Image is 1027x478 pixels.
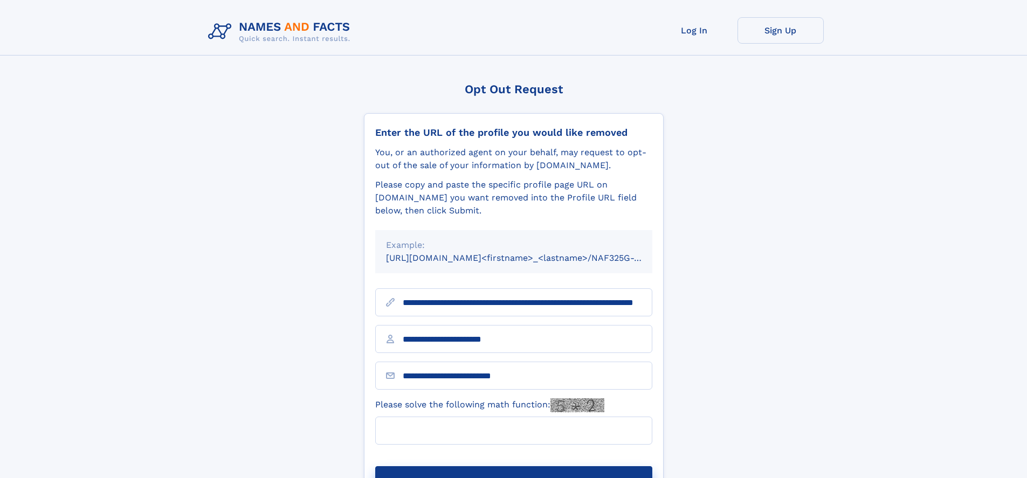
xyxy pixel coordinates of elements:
div: Opt Out Request [364,82,664,96]
div: You, or an authorized agent on your behalf, may request to opt-out of the sale of your informatio... [375,146,652,172]
div: Enter the URL of the profile you would like removed [375,127,652,138]
img: Logo Names and Facts [204,17,359,46]
div: Please copy and paste the specific profile page URL on [DOMAIN_NAME] you want removed into the Pr... [375,178,652,217]
small: [URL][DOMAIN_NAME]<firstname>_<lastname>/NAF325G-xxxxxxxx [386,253,673,263]
div: Example: [386,239,642,252]
a: Log In [651,17,737,44]
a: Sign Up [737,17,824,44]
label: Please solve the following math function: [375,398,604,412]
